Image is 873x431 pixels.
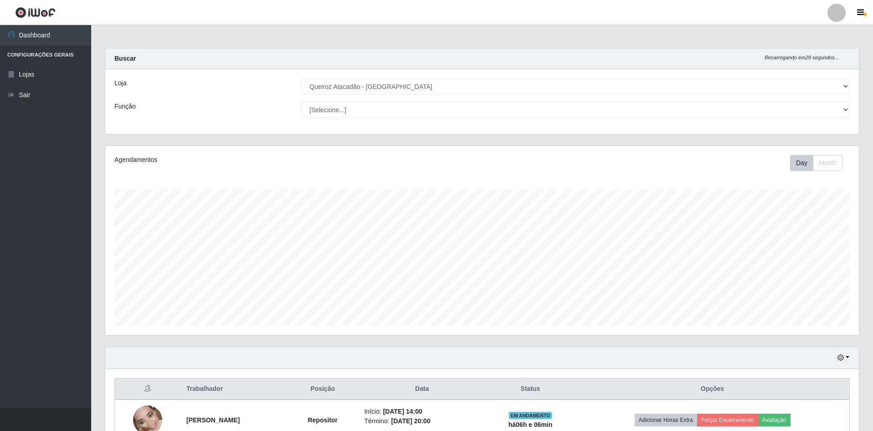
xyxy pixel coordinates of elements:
th: Opções [575,379,849,400]
i: Recarregando em 29 segundos... [765,55,839,60]
th: Data [359,379,486,400]
span: EM ANDAMENTO [509,412,552,419]
button: Month [813,155,842,171]
div: First group [790,155,842,171]
th: Posição [287,379,359,400]
th: Status [486,379,576,400]
img: CoreUI Logo [15,7,56,18]
li: Término: [364,416,480,426]
button: Day [790,155,813,171]
button: Avaliação [758,414,790,426]
strong: há 06 h e 06 min [508,421,553,428]
div: Agendamentos [114,155,413,165]
label: Loja [114,78,126,88]
strong: Repositor [308,416,337,424]
li: Início: [364,407,480,416]
label: Função [114,102,136,111]
th: Trabalhador [181,379,287,400]
button: Adicionar Horas Extra [635,414,697,426]
div: Toolbar with button groups [790,155,850,171]
strong: Buscar [114,55,136,62]
time: [DATE] 20:00 [391,417,430,425]
time: [DATE] 14:00 [383,408,422,415]
strong: [PERSON_NAME] [186,416,240,424]
button: Forçar Encerramento [697,414,758,426]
